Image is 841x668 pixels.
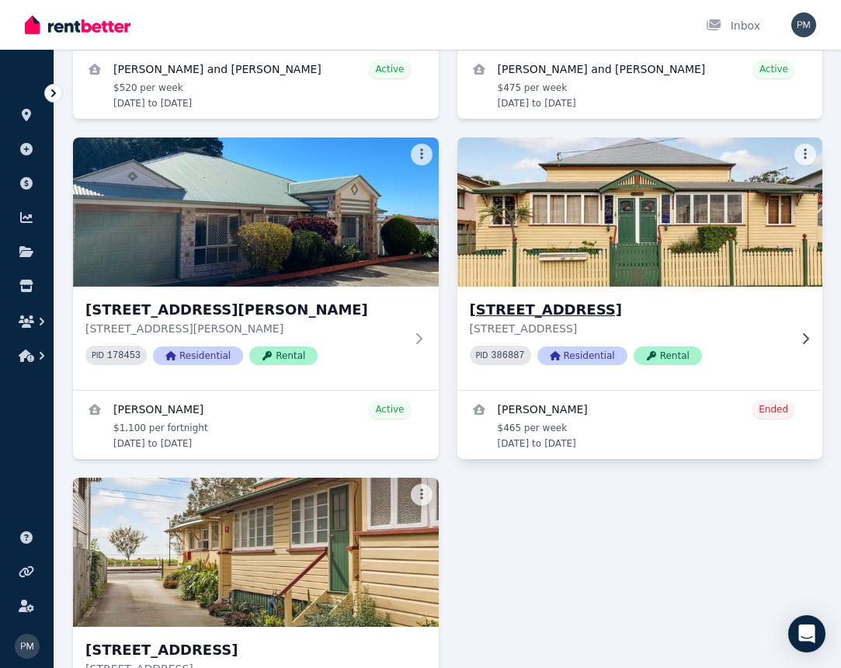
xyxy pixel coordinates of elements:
button: More options [411,144,433,165]
button: More options [411,484,433,506]
a: 4/12 Slater Avenue, Lawnton[STREET_ADDRESS][PERSON_NAME][STREET_ADDRESS][PERSON_NAME]PID 178453Re... [73,137,439,390]
span: Residential [537,346,627,365]
img: PATRICIA MCGIRL [15,634,40,659]
code: 386887 [491,350,524,361]
h3: [STREET_ADDRESS] [85,639,405,661]
a: View details for Trisha Stone [457,391,823,459]
h3: [STREET_ADDRESS] [470,299,789,321]
span: Rental [634,346,702,365]
a: View details for Vanessa and Jayden Newby [73,50,439,119]
a: View details for Diettmar Heydenrych and Sharlene Vera Van Der Merwe [457,50,823,119]
a: 4/162 Flinders Parade, Sandgate[STREET_ADDRESS][STREET_ADDRESS]PID 386887ResidentialRental [457,137,823,390]
img: RentBetter [25,13,130,37]
small: PID [476,351,488,360]
small: PID [92,351,104,360]
div: Open Intercom Messenger [788,615,825,652]
p: [STREET_ADDRESS][PERSON_NAME] [85,321,405,336]
h3: [STREET_ADDRESS][PERSON_NAME] [85,299,405,321]
img: PATRICIA MCGIRL [791,12,816,37]
div: Inbox [706,18,760,33]
button: More options [794,144,816,165]
img: 5/162 Flinders Parade, Sandgate [73,478,439,627]
img: 4/162 Flinders Parade, Sandgate [448,134,832,291]
span: Residential [153,346,243,365]
p: [STREET_ADDRESS] [470,321,789,336]
code: 178453 [107,350,141,361]
span: Rental [249,346,318,365]
span: ORGANISE [12,85,61,96]
a: View details for Martin Smith [73,391,439,459]
img: 4/12 Slater Avenue, Lawnton [73,137,439,287]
